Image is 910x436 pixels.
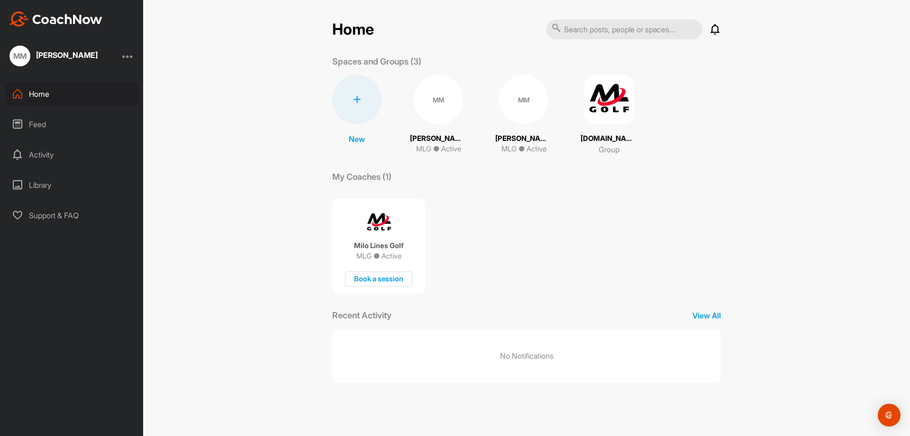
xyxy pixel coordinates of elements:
[5,82,139,106] div: Home
[345,271,412,287] div: Book a session
[5,204,139,227] div: Support & FAQ
[410,133,467,144] p: [PERSON_NAME]
[581,75,637,155] a: [DOMAIN_NAME]Group
[410,75,467,155] a: MM[PERSON_NAME]MLG ● Active
[9,11,102,27] img: CoachNow
[546,19,702,39] input: Search posts, people or spaces...
[356,251,401,261] p: MLG ● Active
[5,112,139,136] div: Feed
[5,173,139,197] div: Library
[332,20,374,39] h2: Home
[499,75,548,124] div: MM
[332,309,391,322] p: Recent Activity
[416,144,461,155] p: MLG ● Active
[5,143,139,167] div: Activity
[414,75,463,124] div: MM
[495,75,552,155] a: MM[PERSON_NAME]MLG ● Active
[878,404,901,427] div: Open Intercom Messenger
[9,46,30,66] div: MM
[332,55,421,68] p: Spaces and Groups (3)
[581,133,637,144] p: [DOMAIN_NAME]
[599,144,619,155] p: Group
[349,133,365,145] p: New
[584,75,634,124] img: square_ee9c68618642cb365073743566ee88e4.png
[36,51,98,59] div: [PERSON_NAME]
[692,310,721,321] p: View All
[354,241,404,250] p: Milo Lines Golf
[501,144,546,155] p: MLG ● Active
[495,133,552,144] p: [PERSON_NAME]
[364,208,393,237] img: coach avatar
[500,350,554,362] p: No Notifications
[332,170,391,183] p: My Coaches (1)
